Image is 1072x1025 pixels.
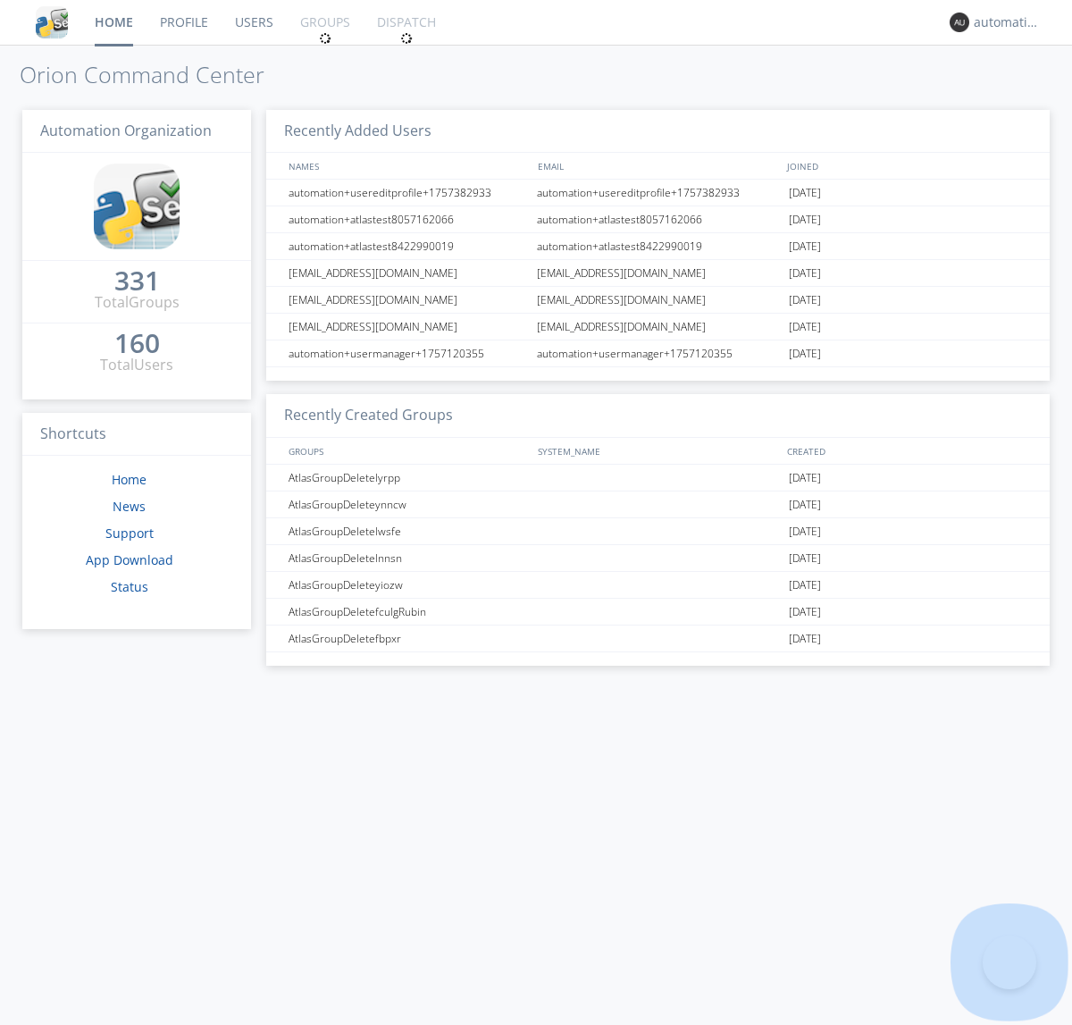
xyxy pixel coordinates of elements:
div: automation+atlastest8422990019 [284,233,532,259]
span: [DATE] [789,518,821,545]
div: AtlasGroupDeleteyiozw [284,572,532,598]
div: automation+atlas0003 [974,13,1041,31]
a: automation+atlastest8422990019automation+atlastest8422990019[DATE] [266,233,1050,260]
div: automation+atlastest8057162066 [532,206,784,232]
a: AtlasGroupDeletelnnsn[DATE] [266,545,1050,572]
span: [DATE] [789,287,821,314]
a: automation+usermanager+1757120355automation+usermanager+1757120355[DATE] [266,340,1050,367]
div: AtlasGroupDeletefculgRubin [284,599,532,625]
div: EMAIL [533,153,783,179]
h3: Recently Created Groups [266,394,1050,438]
div: 160 [114,334,160,352]
a: AtlasGroupDeletefbpxr[DATE] [266,626,1050,652]
iframe: Toggle Customer Support [983,936,1036,989]
div: automation+usereditprofile+1757382933 [284,180,532,206]
a: automation+usereditprofile+1757382933automation+usereditprofile+1757382933[DATE] [266,180,1050,206]
h3: Shortcuts [22,413,251,457]
div: automation+usereditprofile+1757382933 [532,180,784,206]
div: [EMAIL_ADDRESS][DOMAIN_NAME] [284,314,532,340]
div: [EMAIL_ADDRESS][DOMAIN_NAME] [284,287,532,313]
span: [DATE] [789,233,821,260]
div: automation+atlastest8422990019 [532,233,784,259]
h3: Recently Added Users [266,110,1050,154]
div: 331 [114,272,160,290]
img: cddb5a64eb264b2086981ab96f4c1ba7 [94,164,180,249]
div: [EMAIL_ADDRESS][DOMAIN_NAME] [532,287,784,313]
a: Support [105,525,154,542]
div: Total Users [100,355,173,375]
img: 373638.png [950,13,969,32]
span: Automation Organization [40,121,212,140]
div: CREATED [783,438,1033,464]
span: [DATE] [789,465,821,491]
a: Home [112,471,147,488]
div: automation+atlastest8057162066 [284,206,532,232]
a: App Download [86,551,173,568]
a: automation+atlastest8057162066automation+atlastest8057162066[DATE] [266,206,1050,233]
a: AtlasGroupDeleteynncw[DATE] [266,491,1050,518]
div: [EMAIL_ADDRESS][DOMAIN_NAME] [284,260,532,286]
img: cddb5a64eb264b2086981ab96f4c1ba7 [36,6,68,38]
span: [DATE] [789,599,821,626]
span: [DATE] [789,491,821,518]
div: JOINED [783,153,1033,179]
div: automation+usermanager+1757120355 [284,340,532,366]
div: AtlasGroupDeleteynncw [284,491,532,517]
span: [DATE] [789,206,821,233]
div: automation+usermanager+1757120355 [532,340,784,366]
a: 331 [114,272,160,292]
div: AtlasGroupDeletelyrpp [284,465,532,491]
a: AtlasGroupDeletelyrpp[DATE] [266,465,1050,491]
a: 160 [114,334,160,355]
img: spin.svg [400,32,413,45]
div: NAMES [284,153,529,179]
a: Status [111,578,148,595]
span: [DATE] [789,626,821,652]
div: AtlasGroupDeletelnnsn [284,545,532,571]
img: spin.svg [319,32,331,45]
div: [EMAIL_ADDRESS][DOMAIN_NAME] [532,314,784,340]
div: [EMAIL_ADDRESS][DOMAIN_NAME] [532,260,784,286]
a: AtlasGroupDeletefculgRubin[DATE] [266,599,1050,626]
span: [DATE] [789,340,821,367]
div: Total Groups [95,292,180,313]
div: GROUPS [284,438,529,464]
a: [EMAIL_ADDRESS][DOMAIN_NAME][EMAIL_ADDRESS][DOMAIN_NAME][DATE] [266,260,1050,287]
a: AtlasGroupDeleteyiozw[DATE] [266,572,1050,599]
a: AtlasGroupDeletelwsfe[DATE] [266,518,1050,545]
a: [EMAIL_ADDRESS][DOMAIN_NAME][EMAIL_ADDRESS][DOMAIN_NAME][DATE] [266,287,1050,314]
span: [DATE] [789,260,821,287]
div: AtlasGroupDeletelwsfe [284,518,532,544]
div: AtlasGroupDeletefbpxr [284,626,532,651]
a: News [113,498,146,515]
span: [DATE] [789,180,821,206]
a: [EMAIL_ADDRESS][DOMAIN_NAME][EMAIL_ADDRESS][DOMAIN_NAME][DATE] [266,314,1050,340]
span: [DATE] [789,545,821,572]
span: [DATE] [789,572,821,599]
div: SYSTEM_NAME [533,438,783,464]
span: [DATE] [789,314,821,340]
